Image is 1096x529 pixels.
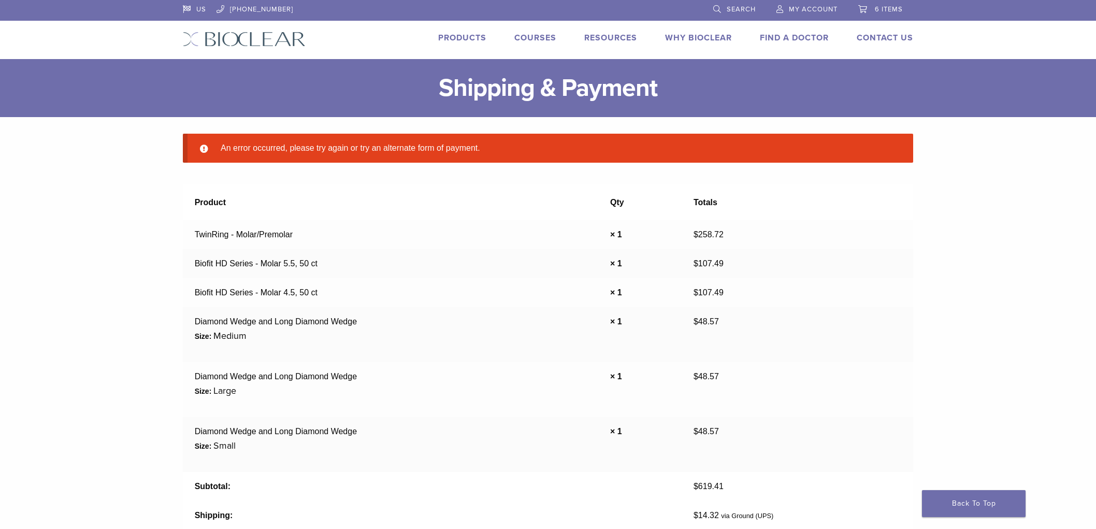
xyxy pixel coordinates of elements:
bdi: 48.57 [694,317,719,326]
strong: × 1 [610,372,622,381]
td: Diamond Wedge and Long Diamond Wedge [183,307,598,362]
bdi: 14.32 [694,511,719,520]
td: Diamond Wedge and Long Diamond Wedge [183,417,598,472]
td: Biofit HD Series - Molar 4.5, 50 ct [183,278,598,307]
td: Diamond Wedge and Long Diamond Wedge [183,362,598,417]
span: Search [727,5,756,13]
p: Medium [213,328,247,344]
span: 6 items [875,5,903,13]
th: Qty [598,184,682,220]
p: Large [213,383,236,398]
bdi: 619.41 [694,482,724,491]
a: Back To Top [922,490,1026,517]
bdi: 107.49 [694,288,724,297]
span: $ [694,230,698,239]
span: $ [694,427,698,436]
td: Biofit HD Series - Molar 5.5, 50 ct [183,249,598,278]
bdi: 48.57 [694,427,719,436]
strong: × 1 [610,427,622,436]
strong: Size: [195,441,212,452]
a: Resources [584,33,637,43]
span: $ [694,511,698,520]
li: An error occurred, please try again or try an alternate form of payment. [217,142,897,154]
th: Product [183,184,598,220]
a: Products [438,33,486,43]
span: $ [694,372,698,381]
span: My Account [789,5,838,13]
strong: × 1 [610,230,622,239]
a: Why Bioclear [665,33,732,43]
strong: × 1 [610,317,622,326]
small: via Ground (UPS) [721,512,773,520]
th: Totals [682,184,913,220]
p: Small [213,438,236,453]
th: Subtotal: [183,472,682,501]
span: $ [694,317,698,326]
span: $ [694,259,698,268]
bdi: 258.72 [694,230,724,239]
a: Find A Doctor [760,33,829,43]
span: $ [694,288,698,297]
strong: Size: [195,331,212,342]
td: TwinRing - Molar/Premolar [183,220,598,249]
a: Courses [514,33,556,43]
strong: Size: [195,386,212,397]
bdi: 48.57 [694,372,719,381]
strong: × 1 [610,288,622,297]
bdi: 107.49 [694,259,724,268]
span: $ [694,482,698,491]
img: Bioclear [183,32,306,47]
a: Contact Us [857,33,913,43]
strong: × 1 [610,259,622,268]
